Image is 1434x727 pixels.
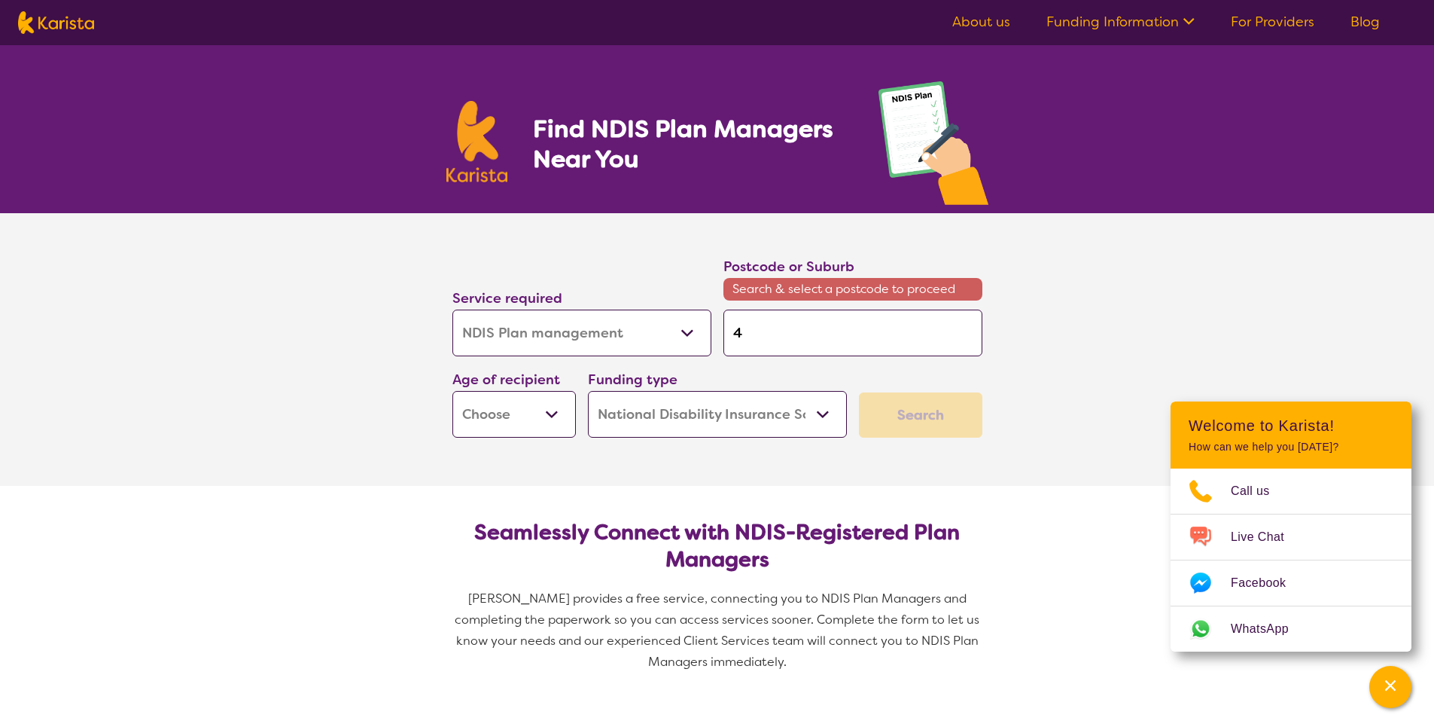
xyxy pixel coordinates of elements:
span: Facebook [1231,572,1304,594]
img: Karista logo [446,101,508,182]
div: Channel Menu [1171,402,1411,652]
a: Funding Information [1046,13,1195,31]
span: Search & select a postcode to proceed [723,278,982,301]
span: Call us [1231,480,1288,502]
label: Postcode or Suburb [723,258,854,276]
label: Age of recipient [452,371,560,389]
button: Channel Menu [1369,666,1411,708]
a: Web link opens in a new tab. [1171,606,1411,652]
h1: Find NDIS Plan Managers Near You [533,114,848,174]
label: Service required [452,289,562,307]
span: WhatsApp [1231,618,1307,640]
h2: Seamlessly Connect with NDIS-Registered Plan Managers [464,519,970,573]
h2: Welcome to Karista! [1189,417,1393,435]
span: [PERSON_NAME] provides a free service, connecting you to NDIS Plan Managers and completing the pa... [455,591,982,670]
span: Live Chat [1231,526,1302,548]
a: For Providers [1231,13,1314,31]
p: How can we help you [DATE]? [1189,441,1393,454]
a: About us [952,13,1010,31]
a: Blog [1350,13,1380,31]
input: Type [723,310,982,356]
ul: Choose channel [1171,469,1411,652]
img: plan-management [878,81,988,213]
label: Funding type [588,371,677,389]
img: Karista logo [18,11,94,34]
